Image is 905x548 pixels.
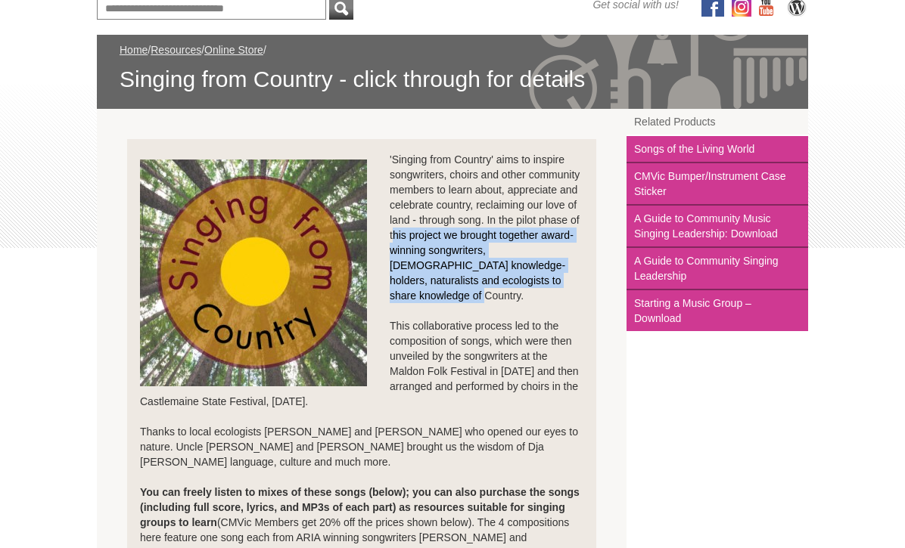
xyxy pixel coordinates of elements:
strong: You can freely listen to mixes of these songs (below); you can also purchase the songs (including... [140,486,580,528]
a: Related Products [627,109,808,136]
div: 'Singing from Country' aims to inspire songwriters, choirs and other community members to learn a... [140,152,583,303]
a: Resources [151,44,201,56]
img: SfC_Logo.jpg [140,159,367,386]
a: A Guide to Community Music Singing Leadership: Download [627,206,808,248]
div: Thanks to local ecologists [PERSON_NAME] and [PERSON_NAME] who opened our eyes to nature. Uncle [... [140,424,583,469]
a: Online Store [204,44,263,56]
span: Singing from Country - click through for details [120,65,785,94]
a: Starting a Music Group – Download [627,290,808,331]
a: Songs of the Living World [627,136,808,163]
div: / / / [120,42,785,94]
a: Home [120,44,148,56]
a: CMVic Bumper/Instrument Case Sticker [627,163,808,206]
a: A Guide to Community Singing Leadership [627,248,808,290]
